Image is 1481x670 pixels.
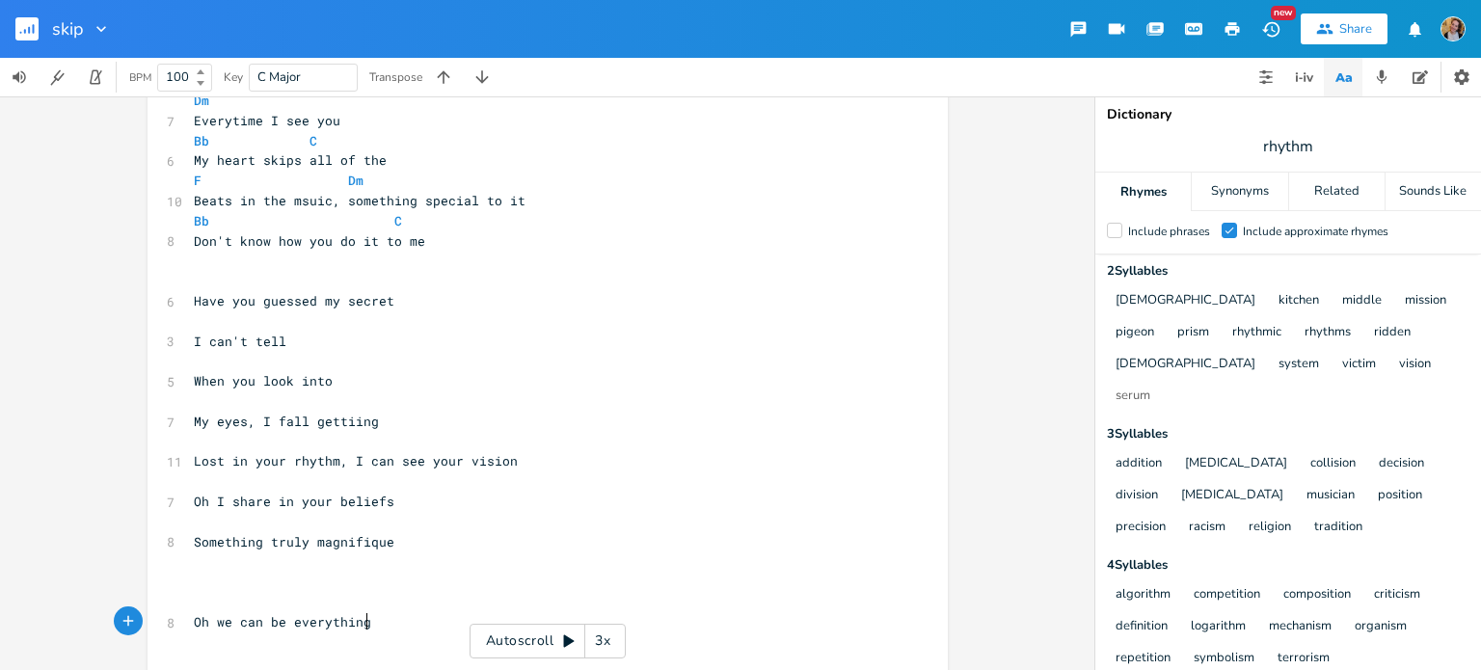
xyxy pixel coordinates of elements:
button: mission [1405,293,1446,309]
div: New [1271,6,1296,20]
span: C [394,212,402,229]
span: Something truly magnifique [194,533,394,550]
div: Key [224,71,243,83]
div: Rhymes [1095,173,1191,211]
div: Synonyms [1192,173,1287,211]
button: collision [1310,456,1356,472]
div: Autoscroll [470,624,626,658]
div: Include approximate rhymes [1243,226,1388,237]
div: 4 Syllable s [1107,559,1469,572]
div: Include phrases [1128,226,1210,237]
button: Share [1301,13,1387,44]
button: [DEMOGRAPHIC_DATA] [1116,357,1255,373]
div: Sounds Like [1386,173,1481,211]
button: division [1116,488,1158,504]
button: middle [1342,293,1382,309]
button: rhythms [1305,325,1351,341]
button: vision [1399,357,1431,373]
button: [MEDICAL_DATA] [1181,488,1283,504]
button: religion [1249,520,1291,536]
div: Related [1289,173,1385,211]
button: rhythmic [1232,325,1281,341]
button: algorithm [1116,587,1171,603]
button: tradition [1314,520,1362,536]
span: C [310,132,317,149]
span: Lost in your rhythm, I can see your vision [194,452,518,469]
img: Kirsty Knell [1441,16,1466,41]
button: terrorism [1278,651,1330,667]
button: repetition [1116,651,1171,667]
button: pigeon [1116,325,1154,341]
button: symbolism [1194,651,1254,667]
span: Have you guessed my secret [194,292,394,309]
button: mechanism [1269,619,1332,635]
div: Dictionary [1107,108,1469,121]
span: Bb [194,132,209,149]
button: organism [1355,619,1407,635]
div: Share [1339,20,1372,38]
span: My heart skips all of the [194,151,387,169]
div: 3x [585,624,620,658]
button: decision [1379,456,1424,472]
span: F [194,172,202,189]
button: prism [1177,325,1209,341]
span: Oh I share in your beliefs [194,493,394,510]
span: Everytime I see you [194,112,340,129]
button: ridden [1374,325,1411,341]
button: addition [1116,456,1162,472]
div: Transpose [369,71,422,83]
span: Beats in the msuic, something special to it [194,192,525,209]
button: kitchen [1279,293,1319,309]
div: 3 Syllable s [1107,428,1469,441]
button: New [1252,12,1290,46]
span: Dm [194,92,209,109]
button: position [1378,488,1422,504]
button: criticism [1374,587,1420,603]
span: Don't know how you do it to me [194,232,425,250]
button: system [1279,357,1319,373]
span: When you look into [194,372,333,389]
span: skip [52,20,84,38]
span: Bb [194,212,209,229]
span: My eyes, I fall gettiing [194,413,379,430]
button: composition [1283,587,1351,603]
span: C Major [257,68,301,86]
button: musician [1306,488,1355,504]
span: I can't tell [194,333,286,350]
button: logarithm [1191,619,1246,635]
button: precision [1116,520,1166,536]
span: Oh we can be everything [194,613,371,630]
span: Dm [348,172,364,189]
div: BPM [129,72,151,83]
button: [DEMOGRAPHIC_DATA] [1116,293,1255,309]
button: competition [1194,587,1260,603]
button: [MEDICAL_DATA] [1185,456,1287,472]
button: victim [1342,357,1376,373]
div: 2 Syllable s [1107,265,1469,278]
button: definition [1116,619,1168,635]
span: rhythm [1263,136,1313,158]
button: serum [1116,389,1150,405]
button: racism [1189,520,1225,536]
